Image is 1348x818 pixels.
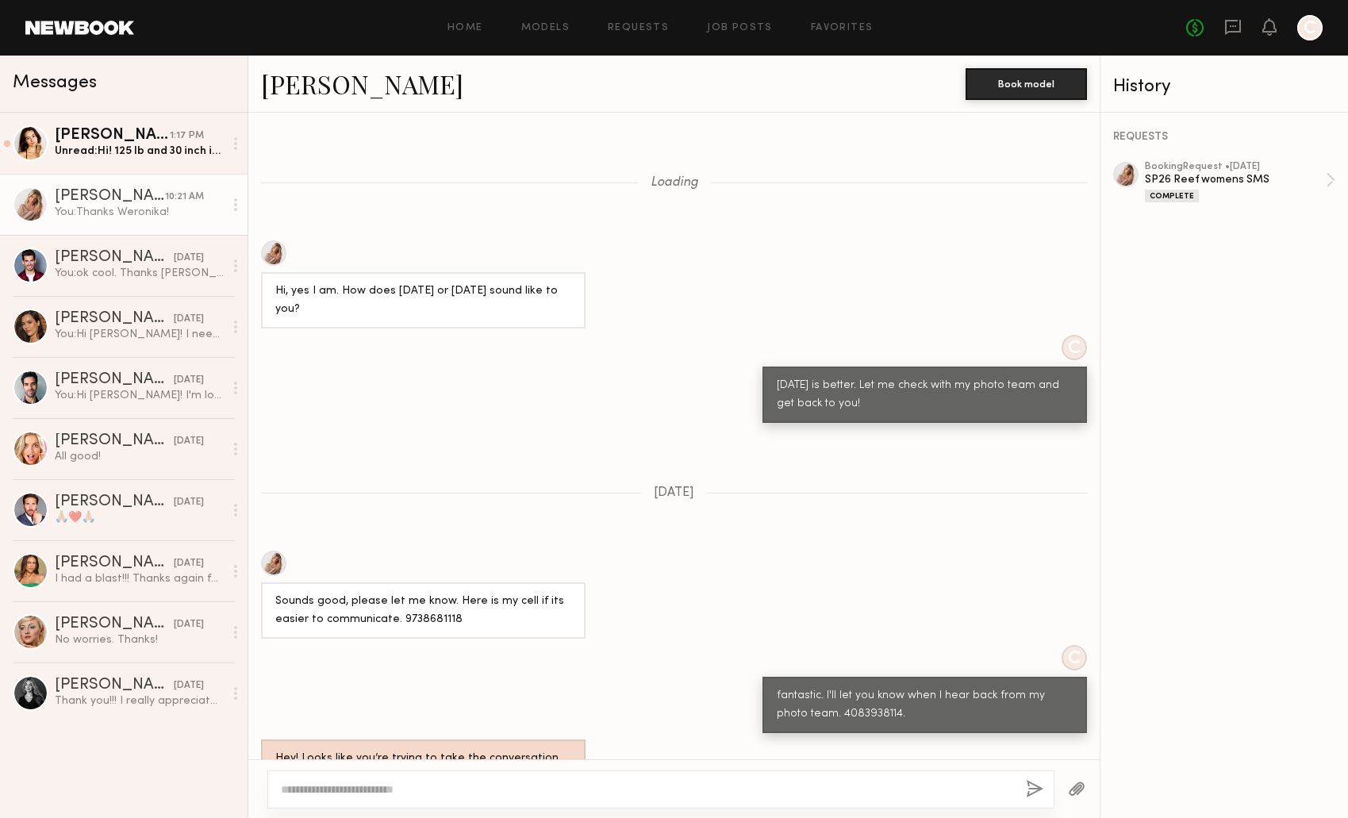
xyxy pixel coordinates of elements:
span: Messages [13,74,97,92]
div: Sounds good, please let me know. Here is my cell if its easier to communicate. 9738681118 [275,593,571,629]
div: [DATE] [174,373,204,388]
div: [PERSON_NAME] [55,372,174,388]
div: You: ok cool. Thanks [PERSON_NAME]! see you next week! I'll reach out if I have more info to shar... [55,266,224,281]
div: No worries. Thanks! [55,632,224,647]
div: You: Hi [PERSON_NAME]! I'm looking for an ecom [DEMOGRAPHIC_DATA] model. Do you have any examples... [55,388,224,403]
div: 10:21 AM [165,190,204,205]
a: [PERSON_NAME] [261,67,463,101]
div: I had a blast!!! Thanks again for everything 🥰 [55,571,224,586]
div: fantastic. I'll let you know when I hear back from my photo team. 4083938114. [777,687,1073,724]
a: Book model [966,76,1087,90]
div: You: Thanks Weronika! [55,205,224,220]
div: [DATE] is better. Let me check with my photo team and get back to you! [777,377,1073,413]
div: Thank you!!! I really appreciate it and sounds good 💜 talk with you then, have a great spring xoxo [55,693,224,709]
div: [PERSON_NAME] [55,128,170,144]
a: Job Posts [707,23,773,33]
div: [PERSON_NAME] [55,433,174,449]
a: Requests [608,23,669,33]
div: Unread: Hi! 125 lb and 30 inch inseam! Thanks hope you’re well too🙂 [55,144,224,159]
div: booking Request • [DATE] [1145,162,1326,172]
div: History [1113,78,1335,96]
a: Models [521,23,570,33]
span: [DATE] [654,486,694,500]
a: bookingRequest •[DATE]SP26 Reef womens SMSComplete [1145,162,1335,202]
div: [PERSON_NAME] [55,555,174,571]
div: [PERSON_NAME] [55,678,174,693]
div: [DATE] [174,312,204,327]
div: [DATE] [174,251,204,266]
div: [DATE] [174,617,204,632]
div: [PERSON_NAME] [55,494,174,510]
div: Complete [1145,190,1199,202]
a: Favorites [811,23,874,33]
div: You: Hi [PERSON_NAME]! I need to put together a spec sheet of models' measurements so the website... [55,327,224,342]
div: [DATE] [174,556,204,571]
div: REQUESTS [1113,132,1335,143]
div: [PERSON_NAME] [55,311,174,327]
div: All good! [55,449,224,464]
a: C [1297,15,1323,40]
div: [DATE] [174,678,204,693]
div: [PERSON_NAME] [55,250,174,266]
div: 🙏🏼❤️🙏🏼 [55,510,224,525]
button: Book model [966,68,1087,100]
div: [DATE] [174,495,204,510]
div: 1:17 PM [170,129,204,144]
span: Loading [651,176,698,190]
a: Home [447,23,483,33]
div: [DATE] [174,434,204,449]
div: Hi, yes I am. How does [DATE] or [DATE] sound like to you? [275,282,571,319]
div: [PERSON_NAME] [55,189,165,205]
div: SP26 Reef womens SMS [1145,172,1326,187]
div: [PERSON_NAME] [55,616,174,632]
